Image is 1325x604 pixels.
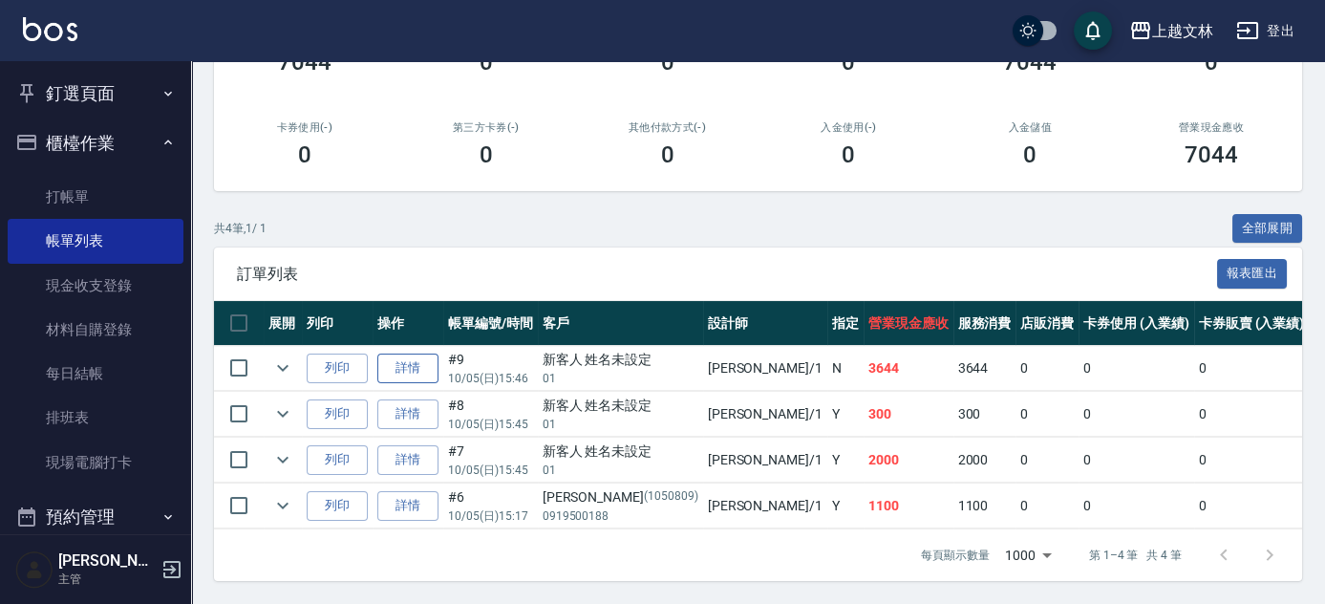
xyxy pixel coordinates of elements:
td: #8 [443,392,538,437]
td: 1100 [864,484,953,528]
td: 0 [1079,392,1194,437]
td: 0 [1015,484,1079,528]
button: expand row [268,399,297,428]
h3: 7044 [1003,49,1057,75]
button: 櫃檯作業 [8,119,183,168]
p: 01 [543,370,698,387]
td: [PERSON_NAME] /1 [703,346,827,391]
p: 每頁顯示數量 [921,547,990,564]
p: 10/05 (日) 15:45 [448,416,533,433]
h3: 0 [298,141,311,168]
td: [PERSON_NAME] /1 [703,484,827,528]
th: 客戶 [538,301,703,346]
h2: 第三方卡券(-) [418,121,554,134]
div: 新客人 姓名未設定 [543,396,698,416]
td: #7 [443,438,538,483]
a: 詳情 [377,445,438,475]
th: 營業現金應收 [864,301,953,346]
button: 上越文林 [1122,11,1221,51]
th: 卡券使用 (入業績) [1079,301,1194,346]
td: Y [827,392,864,437]
div: 上越文林 [1152,19,1213,43]
h3: 0 [842,49,855,75]
button: 報表匯出 [1217,259,1288,289]
button: 列印 [307,491,368,521]
p: 01 [543,462,698,479]
div: 新客人 姓名未設定 [543,350,698,370]
button: 全部展開 [1232,214,1303,244]
td: [PERSON_NAME] /1 [703,392,827,437]
td: N [827,346,864,391]
th: 設計師 [703,301,827,346]
button: 登出 [1229,13,1302,49]
td: 0 [1194,438,1310,483]
td: Y [827,484,864,528]
h3: 0 [480,49,493,75]
button: 列印 [307,354,368,383]
p: 主管 [58,571,156,588]
a: 材料自購登錄 [8,308,183,352]
th: 操作 [373,301,443,346]
td: #6 [443,484,538,528]
a: 現金收支登錄 [8,264,183,308]
button: expand row [268,445,297,474]
p: 第 1–4 筆 共 4 筆 [1089,547,1182,564]
h3: 7044 [278,49,331,75]
p: 01 [543,416,698,433]
th: 列印 [302,301,373,346]
h3: 0 [842,141,855,168]
th: 帳單編號/時間 [443,301,538,346]
h3: 0 [661,49,674,75]
a: 詳情 [377,491,438,521]
h2: 入金使用(-) [780,121,916,134]
a: 排班表 [8,396,183,440]
a: 打帳單 [8,175,183,219]
button: 預約管理 [8,492,183,542]
td: 2000 [864,438,953,483]
button: save [1074,11,1112,50]
img: Person [15,550,53,589]
h2: 卡券使用(-) [237,121,373,134]
h2: 入金儲值 [962,121,1098,134]
td: 0 [1015,392,1079,437]
button: expand row [268,354,297,382]
th: 卡券販賣 (入業績) [1194,301,1310,346]
td: 1100 [953,484,1016,528]
td: 3644 [864,346,953,391]
p: 共 4 筆, 1 / 1 [214,220,267,237]
td: 2000 [953,438,1016,483]
button: 釘選頁面 [8,69,183,119]
button: expand row [268,491,297,520]
button: 列印 [307,445,368,475]
th: 店販消費 [1015,301,1079,346]
h3: 0 [480,141,493,168]
td: 300 [953,392,1016,437]
p: 10/05 (日) 15:17 [448,507,533,525]
h2: 其他付款方式(-) [600,121,736,134]
td: #9 [443,346,538,391]
h3: 0 [1023,141,1036,168]
h3: 7044 [1185,141,1238,168]
span: 訂單列表 [237,265,1217,284]
td: 300 [864,392,953,437]
a: 帳單列表 [8,219,183,263]
td: 3644 [953,346,1016,391]
p: 10/05 (日) 15:46 [448,370,533,387]
h3: 0 [1205,49,1218,75]
th: 指定 [827,301,864,346]
a: 報表匯出 [1217,264,1288,282]
td: 0 [1079,484,1194,528]
th: 展開 [264,301,302,346]
p: 0919500188 [543,507,698,525]
a: 現場電腦打卡 [8,441,183,485]
div: 新客人 姓名未設定 [543,442,698,462]
a: 詳情 [377,399,438,429]
td: 0 [1194,346,1310,391]
p: 10/05 (日) 15:45 [448,462,533,479]
h5: [PERSON_NAME] [58,551,156,571]
td: 0 [1079,346,1194,391]
h2: 營業現金應收 [1143,121,1279,134]
div: [PERSON_NAME] [543,487,698,507]
td: [PERSON_NAME] /1 [703,438,827,483]
th: 服務消費 [953,301,1016,346]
